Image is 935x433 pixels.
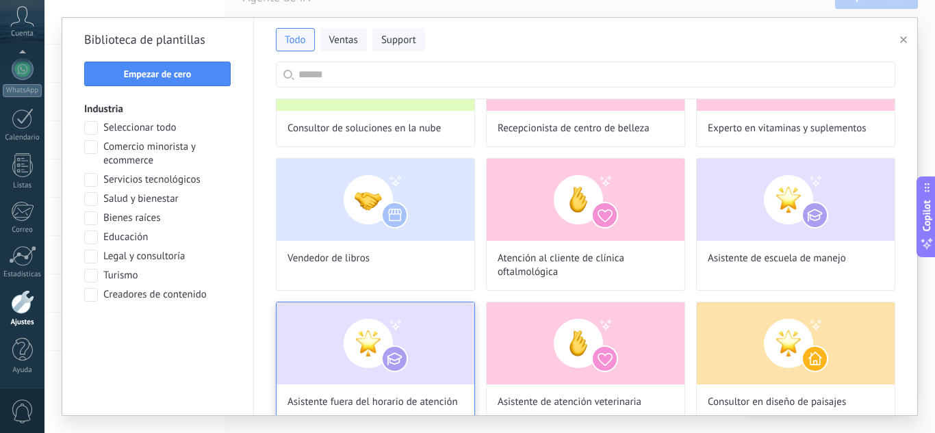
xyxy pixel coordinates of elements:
img: Consultor en diseño de paisajes [697,302,895,384]
div: Listas [3,181,42,190]
button: Empezar de cero [84,62,231,86]
span: Support [381,34,416,47]
img: Atención al cliente de clínica oftalmológica [487,159,684,241]
span: Seleccionar todo [103,121,177,135]
span: Asistente fuera del horario de atención [287,395,458,409]
div: Estadísticas [3,270,42,279]
span: Comercio minorista y ecommerce [103,140,231,168]
div: Ajustes [3,318,42,327]
span: Servicios tecnológicos [103,173,201,187]
button: Support [372,28,425,51]
button: Todo [276,28,315,51]
span: Bienes raíces [103,211,160,225]
span: Empezar de cero [124,69,192,79]
img: Asistente de escuela de manejo [697,159,895,241]
span: Vendedor de libros [287,252,370,265]
span: Educación [103,231,148,244]
div: WhatsApp [3,84,42,97]
div: Calendario [3,133,42,142]
div: Correo [3,226,42,235]
span: Salud y bienestar [103,192,179,206]
span: Legal y consultoría [103,250,185,263]
h2: Biblioteca de plantillas [84,29,231,51]
span: Recepcionista de centro de belleza [498,122,650,135]
span: Todo [285,34,306,47]
div: Ayuda [3,366,42,375]
span: Cuenta [11,29,34,38]
span: Copilot [920,200,934,231]
span: Asistente de escuela de manejo [708,252,846,265]
span: Ventas [329,34,358,47]
h3: Industria [84,103,231,116]
button: Ventas [320,28,367,51]
span: Consultor en diseño de paisajes [708,395,846,409]
span: Turismo [103,269,138,283]
img: Asistente fuera del horario de atención [277,302,474,384]
img: Vendedor de libros [277,159,474,241]
span: Experto en vitaminas y suplementos [708,122,867,135]
span: Asistente de atención veterinaria [498,395,641,409]
span: Consultor de soluciones en la nube [287,122,441,135]
span: Creadores de contenido [103,288,207,302]
img: Asistente de atención veterinaria [487,302,684,384]
span: Atención al cliente de clínica oftalmológica [498,252,674,279]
